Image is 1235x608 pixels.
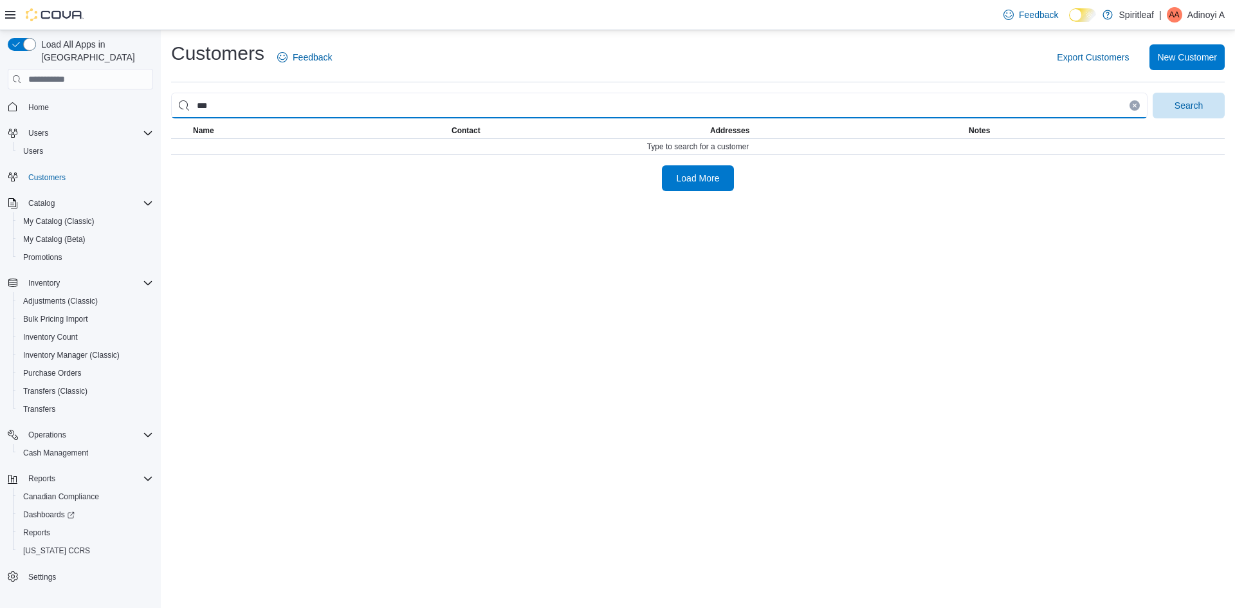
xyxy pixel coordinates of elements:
p: | [1159,7,1162,23]
button: Transfers [13,400,158,418]
span: Operations [28,430,66,440]
button: Inventory Count [13,328,158,346]
button: Users [23,125,53,141]
a: Inventory Count [18,329,83,345]
a: My Catalog (Classic) [18,214,100,229]
span: Settings [28,572,56,582]
span: Users [28,128,48,138]
span: Reports [23,471,153,486]
button: Home [3,97,158,116]
span: New Customer [1157,51,1217,64]
span: Home [28,102,49,113]
button: [US_STATE] CCRS [13,542,158,560]
span: Canadian Compliance [23,492,99,502]
span: My Catalog (Beta) [18,232,153,247]
a: Customers [23,170,71,185]
span: Purchase Orders [23,368,82,378]
span: Inventory Manager (Classic) [18,347,153,363]
span: Customers [23,169,153,185]
span: AA [1169,7,1180,23]
button: Users [3,124,158,142]
button: Load More [662,165,734,191]
span: Name [193,125,214,136]
button: Catalog [3,194,158,212]
span: Inventory [28,278,60,288]
span: Catalog [23,196,153,211]
button: Inventory Manager (Classic) [13,346,158,364]
span: Transfers [18,401,153,417]
span: Reports [28,474,55,484]
span: Settings [23,569,153,585]
button: Inventory [23,275,65,291]
img: Cova [26,8,84,21]
span: Bulk Pricing Import [18,311,153,327]
a: Reports [18,525,55,540]
button: Search [1153,93,1225,118]
span: Addresses [710,125,749,136]
span: Reports [18,525,153,540]
span: Transfers (Classic) [18,383,153,399]
button: Cash Management [13,444,158,462]
span: Promotions [23,252,62,263]
span: Dashboards [18,507,153,522]
button: Reports [23,471,60,486]
span: Users [18,143,153,159]
span: Adjustments (Classic) [23,296,98,306]
a: Canadian Compliance [18,489,104,504]
h1: Customers [171,41,264,66]
span: Dashboards [23,510,75,520]
button: Transfers (Classic) [13,382,158,400]
button: Customers [3,168,158,187]
button: Reports [13,524,158,542]
span: Load More [677,172,720,185]
button: Users [13,142,158,160]
span: Reports [23,528,50,538]
a: Dashboards [13,506,158,524]
p: Adinoyi A [1187,7,1225,23]
a: My Catalog (Beta) [18,232,91,247]
span: Feedback [1019,8,1058,21]
span: Notes [969,125,990,136]
span: Cash Management [18,445,153,461]
span: Catalog [28,198,55,208]
button: Operations [3,426,158,444]
a: Users [18,143,48,159]
a: Home [23,100,54,115]
button: New Customer [1149,44,1225,70]
a: [US_STATE] CCRS [18,543,95,558]
span: Operations [23,427,153,443]
span: Users [23,125,153,141]
a: Cash Management [18,445,93,461]
span: Inventory [23,275,153,291]
span: Adjustments (Classic) [18,293,153,309]
a: Purchase Orders [18,365,87,381]
button: Clear input [1130,100,1140,111]
button: Inventory [3,274,158,292]
a: Promotions [18,250,68,265]
span: Transfers [23,404,55,414]
span: Customers [28,172,66,183]
button: Adjustments (Classic) [13,292,158,310]
button: Operations [23,427,71,443]
button: Catalog [23,196,60,211]
span: Purchase Orders [18,365,153,381]
a: Dashboards [18,507,80,522]
button: My Catalog (Beta) [13,230,158,248]
button: Export Customers [1052,44,1134,70]
span: Load All Apps in [GEOGRAPHIC_DATA] [36,38,153,64]
a: Feedback [998,2,1063,28]
a: Adjustments (Classic) [18,293,103,309]
a: Transfers [18,401,60,417]
button: Purchase Orders [13,364,158,382]
button: Promotions [13,248,158,266]
span: Inventory Count [23,332,78,342]
span: Cash Management [23,448,88,458]
span: Home [23,98,153,115]
span: Bulk Pricing Import [23,314,88,324]
button: Canadian Compliance [13,488,158,506]
span: My Catalog (Classic) [23,216,95,226]
a: Settings [23,569,61,585]
span: Inventory Manager (Classic) [23,350,120,360]
span: Dark Mode [1069,22,1070,23]
button: My Catalog (Classic) [13,212,158,230]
